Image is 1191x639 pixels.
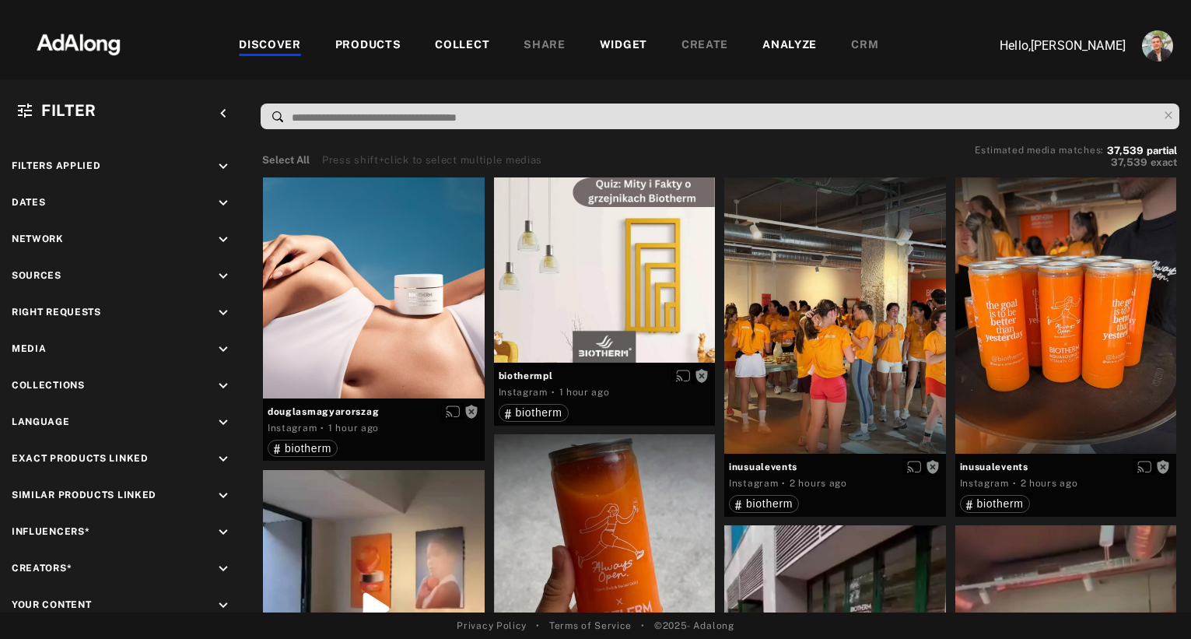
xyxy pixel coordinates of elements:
span: · [321,422,324,434]
span: Creators* [12,563,72,574]
button: 37,539partial [1107,147,1177,155]
div: Instagram [729,476,778,490]
span: Rights not requested [695,370,709,381]
div: CRM [851,37,878,55]
img: ACg8ocLjEk1irI4XXb49MzUGwa4F_C3PpCyg-3CPbiuLEZrYEA=s96-c [1142,30,1173,61]
span: biotherm [746,497,793,510]
span: 37,539 [1107,145,1144,156]
span: inusualevents [729,460,941,474]
i: keyboard_arrow_down [215,231,232,248]
span: Filters applied [12,160,101,171]
span: Exact Products Linked [12,453,149,464]
span: · [1013,477,1017,490]
div: Instagram [499,385,548,399]
span: Right Requests [12,307,101,318]
i: keyboard_arrow_down [215,268,232,285]
div: Instagram [268,421,317,435]
time: 2025-09-30T07:35:24.000Z [790,478,847,489]
i: keyboard_arrow_down [215,597,232,614]
img: 63233d7d88ed69de3c212112c67096b6.png [10,19,147,66]
div: Press shift+click to select multiple medias [322,153,542,168]
button: Enable diffusion on this media [671,367,695,384]
i: keyboard_arrow_left [215,105,232,122]
i: keyboard_arrow_down [215,195,232,212]
time: 2025-09-30T08:01:29.000Z [559,387,610,398]
time: 2025-09-30T07:35:24.000Z [1021,478,1078,489]
span: • [536,619,540,633]
div: COLLECT [435,37,489,55]
div: CREATE [681,37,728,55]
p: Hello, [PERSON_NAME] [970,37,1126,55]
div: ANALYZE [762,37,817,55]
span: Media [12,343,47,354]
span: Rights not requested [926,461,940,472]
button: Enable diffusion on this media [1133,458,1156,475]
span: Sources [12,270,61,281]
div: PRODUCTS [335,37,401,55]
span: biotherm [285,442,331,455]
span: Language [12,416,70,427]
button: Select All [262,153,310,168]
div: biotherm [966,498,1024,509]
div: Instagram [960,476,1009,490]
span: · [782,477,786,490]
div: biotherm [274,443,331,454]
span: Your Content [12,599,91,610]
span: Influencers* [12,526,89,537]
span: 37,539 [1111,156,1147,168]
button: Enable diffusion on this media [441,403,464,420]
i: keyboard_arrow_down [215,451,232,468]
span: biotherm [516,406,562,419]
span: Dates [12,197,46,208]
a: Terms of Service [549,619,632,633]
span: Network [12,233,64,244]
i: keyboard_arrow_down [215,158,232,175]
span: Rights not requested [1156,461,1170,472]
button: Account settings [1138,26,1177,65]
i: keyboard_arrow_down [215,524,232,541]
time: 2025-09-30T08:02:10.000Z [328,423,379,434]
span: douglasmagyarorszag [268,405,480,419]
div: DISCOVER [239,37,301,55]
span: inusualevents [960,460,1172,474]
i: keyboard_arrow_down [215,487,232,504]
i: keyboard_arrow_down [215,304,232,321]
span: © 2025 - Adalong [654,619,734,633]
i: keyboard_arrow_down [215,341,232,358]
span: Collections [12,380,85,391]
i: keyboard_arrow_down [215,414,232,431]
div: SHARE [524,37,566,55]
span: Rights not requested [464,406,478,416]
a: Privacy Policy [457,619,527,633]
span: biotherm [977,497,1024,510]
span: biothermpl [499,369,711,383]
span: Similar Products Linked [12,490,156,500]
i: keyboard_arrow_down [215,377,232,395]
button: 37,539exact [975,155,1177,170]
span: · [552,386,555,398]
span: Estimated media matches: [975,145,1104,156]
div: biotherm [735,498,793,509]
span: Filter [41,101,96,120]
i: keyboard_arrow_down [215,560,232,578]
div: WIDGET [600,37,647,55]
button: Enable diffusion on this media [902,458,926,475]
div: biotherm [505,407,562,418]
span: • [641,619,645,633]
